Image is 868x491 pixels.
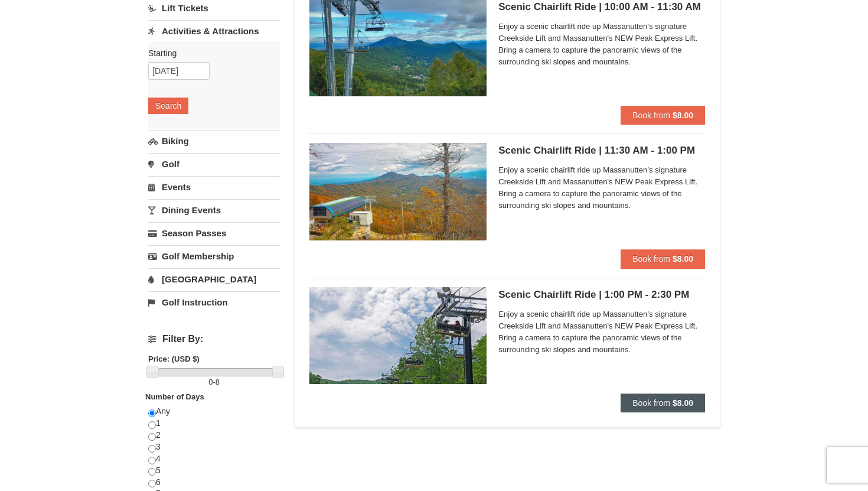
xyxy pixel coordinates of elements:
strong: Price: (USD $) [148,355,200,363]
a: Biking [148,130,280,152]
button: Book from $8.00 [621,394,705,412]
span: Enjoy a scenic chairlift ride up Massanutten’s signature Creekside Lift and Massanutten's NEW Pea... [498,164,705,212]
a: Golf Membership [148,245,280,267]
h5: Scenic Chairlift Ride | 10:00 AM - 11:30 AM [498,1,705,13]
span: Book from [632,398,670,408]
strong: $8.00 [673,398,693,408]
h5: Scenic Chairlift Ride | 11:30 AM - 1:00 PM [498,145,705,157]
span: 8 [216,378,220,386]
span: 0 [208,378,213,386]
img: 24896431-9-664d1467.jpg [309,287,487,384]
span: Enjoy a scenic chairlift ride up Massanutten’s signature Creekside Lift and Massanutten's NEW Pea... [498,21,705,68]
label: Starting [148,47,271,59]
a: Dining Events [148,199,280,221]
a: Activities & Attractions [148,20,280,42]
strong: $8.00 [673,110,693,120]
a: Golf Instruction [148,291,280,313]
span: Book from [632,110,670,120]
h5: Scenic Chairlift Ride | 1:00 PM - 2:30 PM [498,289,705,301]
strong: $8.00 [673,254,693,264]
span: Enjoy a scenic chairlift ride up Massanutten’s signature Creekside Lift and Massanutten's NEW Pea... [498,308,705,356]
h4: Filter By: [148,334,280,344]
a: [GEOGRAPHIC_DATA] [148,268,280,290]
label: - [148,376,280,388]
span: Book from [632,254,670,264]
button: Book from $8.00 [621,106,705,125]
a: Season Passes [148,222,280,244]
a: Golf [148,153,280,175]
button: Search [148,97,188,114]
img: 24896431-13-a88f1aaf.jpg [309,143,487,240]
a: Events [148,176,280,198]
strong: Number of Days [145,392,204,401]
button: Book from $8.00 [621,249,705,268]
